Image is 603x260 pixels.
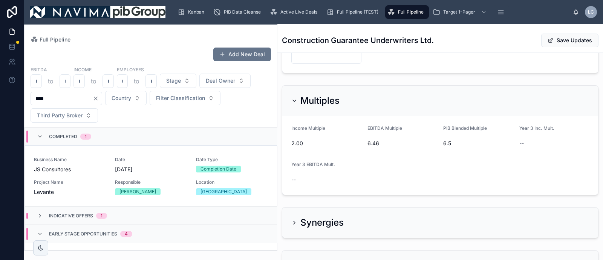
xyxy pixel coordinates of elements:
[125,231,128,237] div: 4
[443,140,513,147] span: 6.5
[48,77,54,86] p: to
[49,213,93,219] span: Indicative Offers
[150,91,220,105] button: Select Button
[282,35,434,46] h1: Construction Guarantee Underwriters Ltd.
[91,77,96,86] p: to
[37,112,83,119] span: Third Party Broker
[93,95,102,102] button: Clear
[30,6,165,18] img: App logo
[443,125,487,131] span: PIB Blended Multiple
[337,9,378,15] span: Full Pipeline (TEST)
[519,140,524,147] span: --
[324,5,384,19] a: Full Pipeline (TEST)
[200,166,236,172] div: Completion Date
[119,188,156,195] div: [PERSON_NAME]
[117,66,144,73] label: Employees
[291,125,325,131] span: Income Multiple
[206,77,235,85] span: Deal Owner
[291,140,361,147] span: 2.00
[156,94,205,102] span: Filter Classification
[34,179,106,185] span: Project Name
[31,36,70,43] a: Full Pipeline
[101,213,103,219] div: 1
[196,179,268,185] span: Location
[85,134,87,140] div: 1
[367,140,438,147] span: 6.46
[73,66,92,73] label: Income
[188,9,204,15] span: Kanban
[280,9,317,15] span: Active Live Deals
[200,188,247,195] div: [GEOGRAPHIC_DATA]
[25,146,277,206] a: Business NameJS ConsultoresDate[DATE]Date TypeCompletion DateProject NameLevanteResponsible[PERSO...
[115,166,187,173] span: [DATE]
[268,5,323,19] a: Active Live Deals
[34,188,106,196] span: Levante
[541,34,598,47] button: Save Updates
[199,74,251,88] button: Select Button
[588,9,594,15] span: LC
[398,9,424,15] span: Full Pipeline
[31,66,47,73] label: EBITDA
[519,125,554,131] span: Year 3 Inc. Mult.
[196,157,268,163] span: Date Type
[430,5,490,19] a: Target 1-Pager
[49,231,117,237] span: Early stage opportunities
[49,134,77,140] span: Completed
[300,217,344,229] h2: Synergies
[291,162,335,167] span: Year 3 EBITDA Mult.
[175,5,210,19] a: Kanban
[112,94,131,102] span: Country
[443,9,475,15] span: Target 1-Pager
[171,4,573,20] div: scrollable content
[134,77,139,86] p: to
[34,166,106,173] span: JS Consultores
[31,108,98,123] button: Select Button
[160,74,196,88] button: Select Button
[367,125,402,131] span: EBITDA Multiple
[291,176,296,183] span: --
[300,95,340,107] h2: Multiples
[40,36,70,43] span: Full Pipeline
[34,157,106,163] span: Business Name
[224,9,261,15] span: PIB Data Cleanse
[115,157,187,163] span: Date
[166,77,181,85] span: Stage
[105,91,147,105] button: Select Button
[213,48,271,61] button: Add New Deal
[385,5,429,19] a: Full Pipeline
[115,179,187,185] span: Responsible
[211,5,266,19] a: PIB Data Cleanse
